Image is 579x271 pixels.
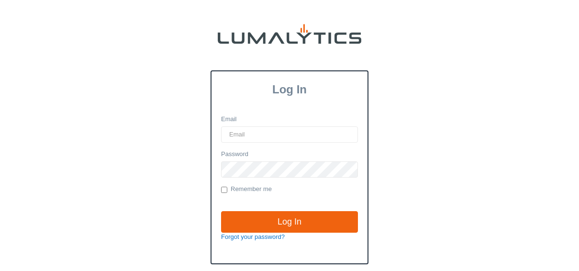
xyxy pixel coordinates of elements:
input: Email [221,126,358,143]
img: lumalytics-black-e9b537c871f77d9ce8d3a6940f85695cd68c596e3f819dc492052d1098752254.png [218,24,361,44]
label: Email [221,115,237,124]
label: Remember me [221,185,272,194]
input: Remember me [221,187,227,193]
h3: Log In [212,83,367,96]
input: Log In [221,211,358,233]
label: Password [221,150,248,159]
a: Forgot your password? [221,233,285,240]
